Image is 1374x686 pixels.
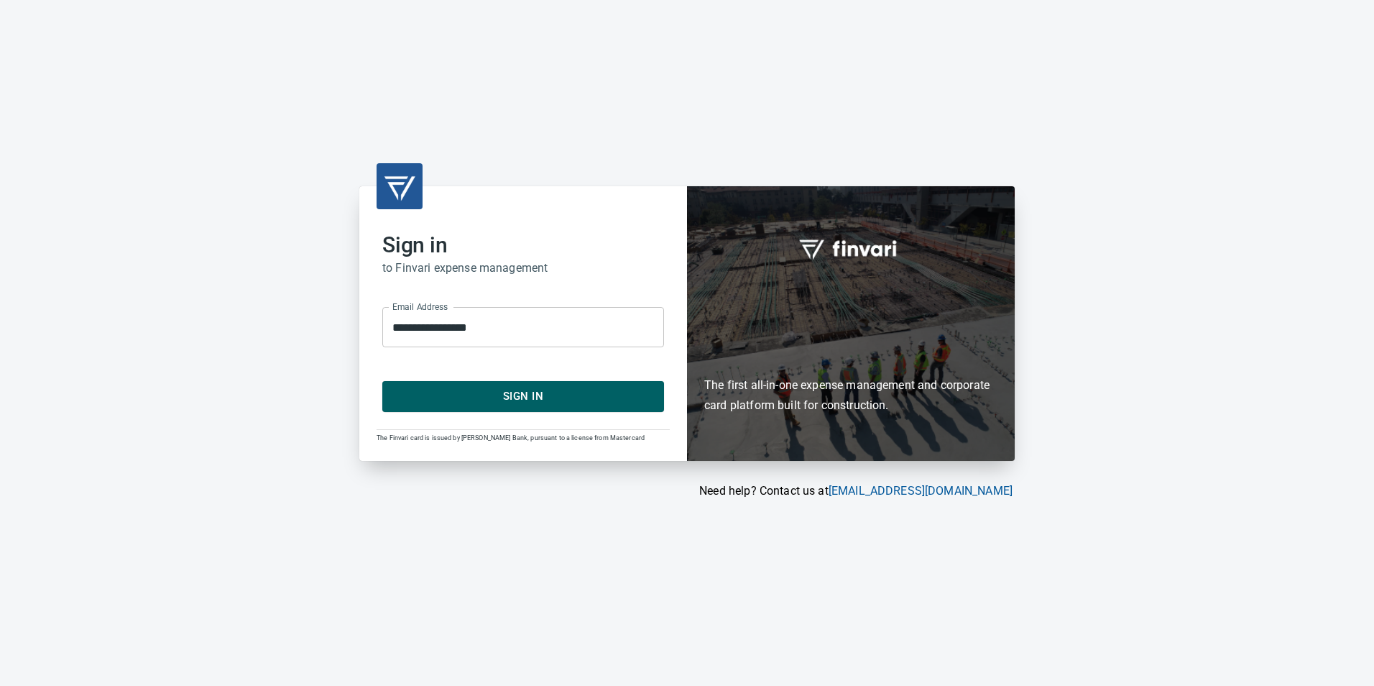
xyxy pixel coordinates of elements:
a: [EMAIL_ADDRESS][DOMAIN_NAME] [829,484,1013,498]
button: Sign In [382,381,664,411]
h6: to Finvari expense management [382,258,664,278]
span: The Finvari card is issued by [PERSON_NAME] Bank, pursuant to a license from Mastercard [377,434,645,442]
h6: The first all-in-one expense management and corporate card platform built for construction. [704,292,997,416]
img: fullword_logo_white.png [797,232,905,265]
p: Need help? Contact us at [359,483,1013,500]
div: Finvari [687,186,1015,460]
img: transparent_logo.png [382,169,417,203]
h2: Sign in [382,232,664,258]
span: Sign In [398,387,648,406]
